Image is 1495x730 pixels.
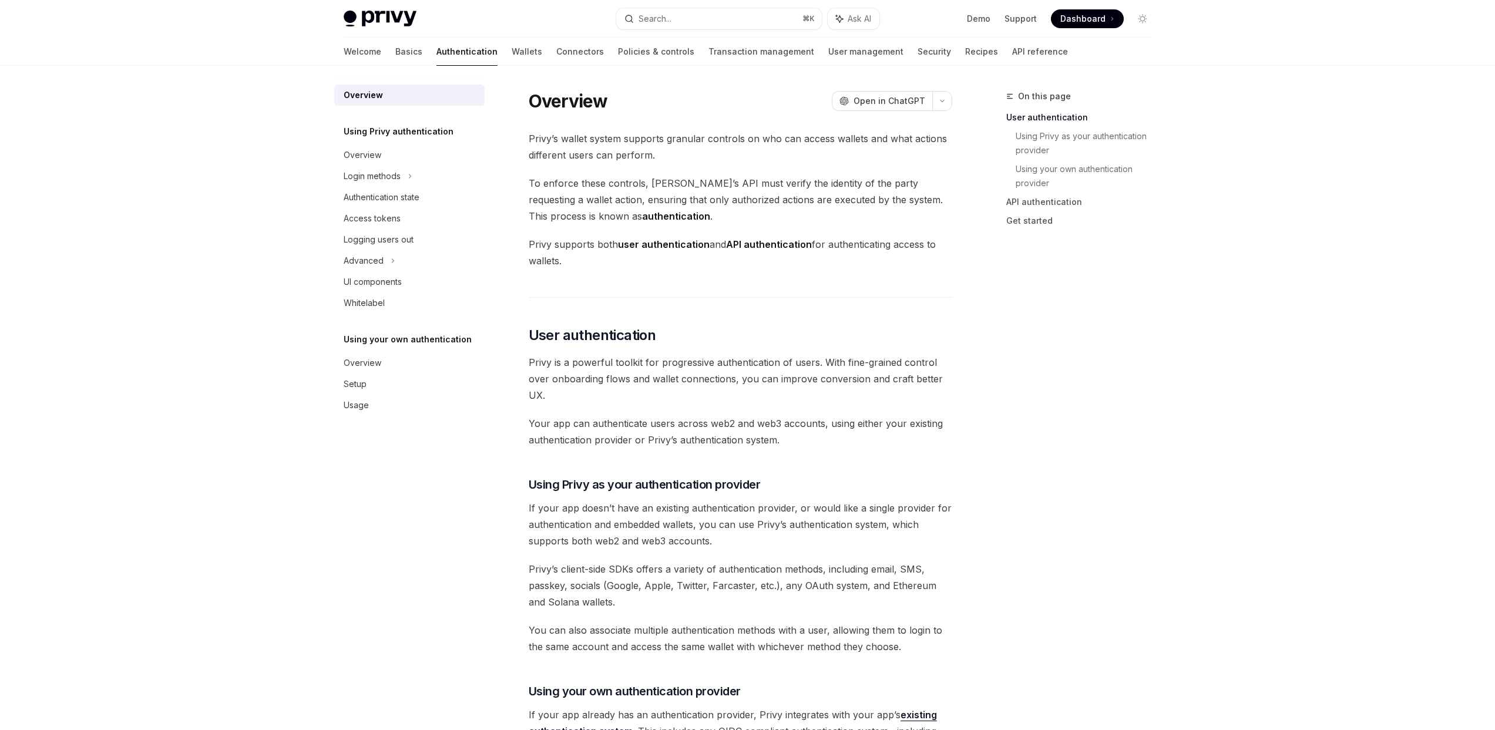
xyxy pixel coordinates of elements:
[344,125,453,139] h5: Using Privy authentication
[529,561,952,610] span: Privy’s client-side SDKs offers a variety of authentication methods, including email, SMS, passke...
[334,144,485,166] a: Overview
[344,88,383,102] div: Overview
[344,38,381,66] a: Welcome
[1006,193,1161,211] a: API authentication
[344,398,369,412] div: Usage
[344,332,472,347] h5: Using your own authentication
[344,169,401,183] div: Login methods
[1004,13,1037,25] a: Support
[1060,13,1106,25] span: Dashboard
[344,190,419,204] div: Authentication state
[344,275,402,289] div: UI components
[334,187,485,208] a: Authentication state
[529,476,761,493] span: Using Privy as your authentication provider
[529,326,656,345] span: User authentication
[529,90,608,112] h1: Overview
[1006,108,1161,127] a: User authentication
[344,296,385,310] div: Whitelabel
[334,395,485,416] a: Usage
[918,38,951,66] a: Security
[334,229,485,250] a: Logging users out
[1133,9,1152,28] button: Toggle dark mode
[967,13,990,25] a: Demo
[616,8,822,29] button: Search...⌘K
[529,683,741,699] span: Using your own authentication provider
[334,208,485,229] a: Access tokens
[1006,211,1161,230] a: Get started
[395,38,422,66] a: Basics
[639,12,671,26] div: Search...
[334,292,485,314] a: Whitelabel
[344,11,416,27] img: light logo
[854,95,925,107] span: Open in ChatGPT
[529,354,952,403] span: Privy is a powerful toolkit for progressive authentication of users. With fine-grained control ov...
[529,622,952,655] span: You can also associate multiple authentication methods with a user, allowing them to login to the...
[529,500,952,549] span: If your app doesn’t have an existing authentication provider, or would like a single provider for...
[512,38,542,66] a: Wallets
[436,38,498,66] a: Authentication
[1016,127,1161,160] a: Using Privy as your authentication provider
[334,85,485,106] a: Overview
[344,254,384,268] div: Advanced
[334,352,485,374] a: Overview
[708,38,814,66] a: Transaction management
[832,91,932,111] button: Open in ChatGPT
[529,236,952,269] span: Privy supports both and for authenticating access to wallets.
[726,238,812,250] strong: API authentication
[344,377,367,391] div: Setup
[1016,160,1161,193] a: Using your own authentication provider
[965,38,998,66] a: Recipes
[618,38,694,66] a: Policies & controls
[344,148,381,162] div: Overview
[642,210,710,222] strong: authentication
[848,13,871,25] span: Ask AI
[344,356,381,370] div: Overview
[344,233,414,247] div: Logging users out
[529,175,952,224] span: To enforce these controls, [PERSON_NAME]’s API must verify the identity of the party requesting a...
[802,14,815,23] span: ⌘ K
[828,38,903,66] a: User management
[529,130,952,163] span: Privy’s wallet system supports granular controls on who can access wallets and what actions diffe...
[334,271,485,292] a: UI components
[556,38,604,66] a: Connectors
[1012,38,1068,66] a: API reference
[618,238,710,250] strong: user authentication
[828,8,879,29] button: Ask AI
[344,211,401,226] div: Access tokens
[1051,9,1124,28] a: Dashboard
[334,374,485,395] a: Setup
[1018,89,1071,103] span: On this page
[529,415,952,448] span: Your app can authenticate users across web2 and web3 accounts, using either your existing authent...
